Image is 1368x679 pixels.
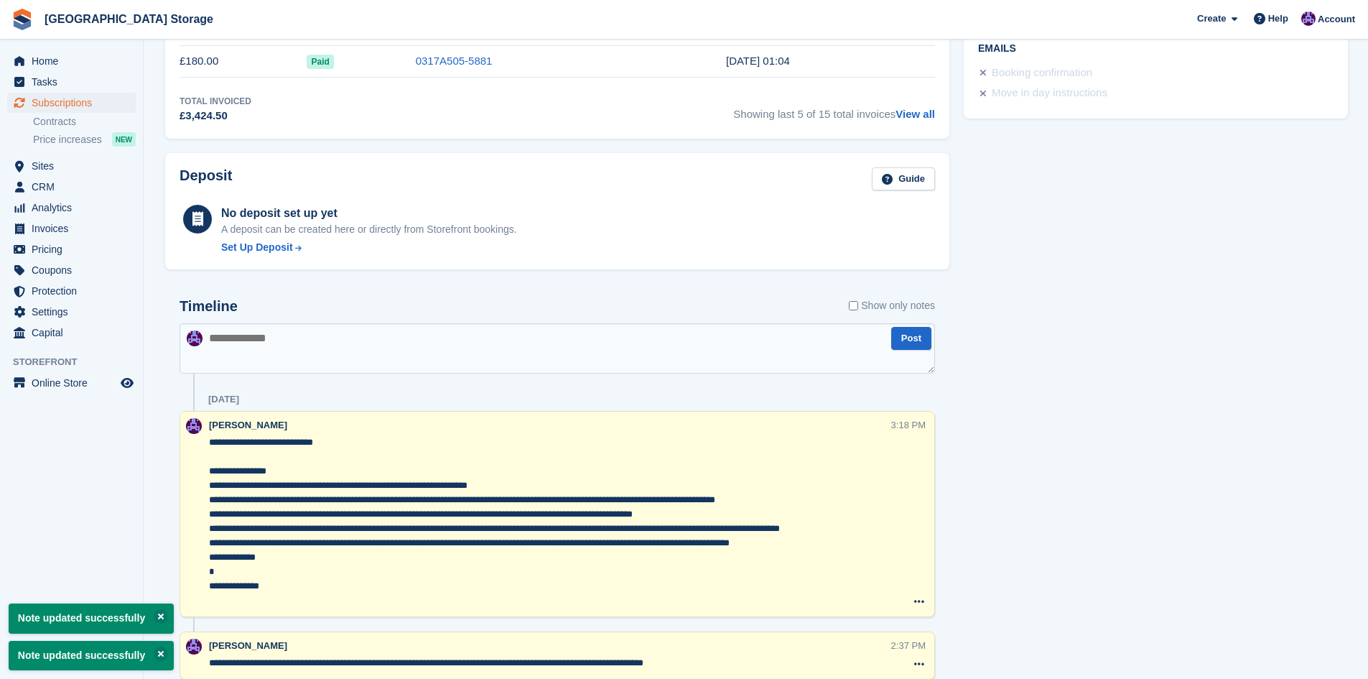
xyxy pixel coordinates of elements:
[733,95,935,124] span: Showing last 5 of 15 total invoices
[992,65,1092,82] div: Booking confirmation
[32,72,118,92] span: Tasks
[7,260,136,280] a: menu
[872,167,935,191] a: Guide
[416,55,493,67] a: 0317A505-5881
[1197,11,1226,26] span: Create
[849,298,858,313] input: Show only notes
[187,331,203,346] img: Hollie Harvey
[180,45,307,78] td: £180.00
[221,240,517,255] a: Set Up Deposit
[32,156,118,176] span: Sites
[7,156,136,176] a: menu
[33,133,102,147] span: Price increases
[180,108,251,124] div: £3,424.50
[39,7,219,31] a: [GEOGRAPHIC_DATA] Storage
[307,55,333,69] span: Paid
[221,240,293,255] div: Set Up Deposit
[1301,11,1316,26] img: Hollie Harvey
[891,639,926,652] div: 2:37 PM
[32,373,118,393] span: Online Store
[208,394,239,405] div: [DATE]
[9,604,174,633] p: Note updated successfully
[7,72,136,92] a: menu
[180,167,232,191] h2: Deposit
[1318,12,1355,27] span: Account
[33,131,136,147] a: Price increases NEW
[112,132,136,147] div: NEW
[186,418,202,434] img: Hollie Harvey
[32,323,118,343] span: Capital
[186,639,202,655] img: Hollie Harvey
[7,198,136,218] a: menu
[221,222,517,237] p: A deposit can be created here or directly from Storefront bookings.
[32,239,118,259] span: Pricing
[7,177,136,197] a: menu
[32,218,118,239] span: Invoices
[891,418,926,432] div: 3:18 PM
[32,93,118,113] span: Subscriptions
[9,641,174,670] p: Note updated successfully
[32,198,118,218] span: Analytics
[7,373,136,393] a: menu
[32,260,118,280] span: Coupons
[32,302,118,322] span: Settings
[118,374,136,392] a: Preview store
[7,51,136,71] a: menu
[7,93,136,113] a: menu
[32,177,118,197] span: CRM
[7,218,136,239] a: menu
[895,108,935,120] a: View all
[849,298,935,313] label: Show only notes
[1268,11,1288,26] span: Help
[180,95,251,108] div: Total Invoiced
[209,420,287,430] span: [PERSON_NAME]
[180,298,238,315] h2: Timeline
[221,205,517,222] div: No deposit set up yet
[978,43,1334,55] h2: Emails
[992,85,1107,102] div: Move in day instructions
[726,55,790,67] time: 2025-05-14 00:04:46 UTC
[891,327,931,351] button: Post
[11,9,33,30] img: stora-icon-8386f47178a22dfd0bd8f6a31ec36ba5ce8667c1dd55bd0f319d3a0aa187defe.svg
[32,51,118,71] span: Home
[13,355,143,369] span: Storefront
[209,640,287,651] span: [PERSON_NAME]
[7,239,136,259] a: menu
[33,115,136,129] a: Contracts
[32,281,118,301] span: Protection
[7,281,136,301] a: menu
[7,323,136,343] a: menu
[7,302,136,322] a: menu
